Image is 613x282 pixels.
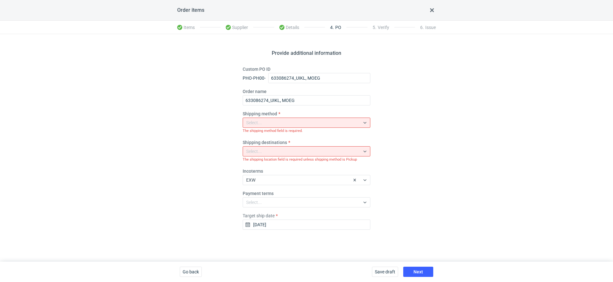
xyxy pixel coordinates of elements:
[243,95,370,105] input: Leave blank to auto-generate...
[272,49,341,57] h2: Provide additional information
[367,21,394,34] li: Verify
[372,267,398,277] button: Save draft
[246,148,262,155] div: Select...
[221,21,253,34] li: Supplier
[246,199,262,206] div: Select...
[325,21,346,34] li: PO
[243,213,275,219] label: Target ship date
[243,139,287,146] label: Shipping destinations
[415,21,436,34] li: Issue
[373,25,376,30] span: 5 .
[243,75,266,81] div: PHO-PH00-
[330,25,334,30] span: 4 .
[243,128,370,134] small: The shipping method field is required.
[420,25,424,30] span: 6 .
[243,156,370,163] small: The shipping location field is required unless shipping method is Pickup
[243,168,263,174] label: Incoterms
[183,270,199,274] span: Go back
[274,21,304,34] li: Details
[177,21,200,34] li: Items
[246,119,262,126] div: Select...
[243,190,274,197] label: Payment terms
[268,73,370,83] input: Leave blank to auto-generate...
[246,177,255,183] span: EXW
[180,267,202,277] button: Go back
[413,270,423,274] span: Next
[243,111,277,117] label: Shipping method
[243,88,267,95] label: Order name
[375,270,395,274] span: Save draft
[403,267,433,277] button: Next
[243,66,270,72] label: Custom PO ID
